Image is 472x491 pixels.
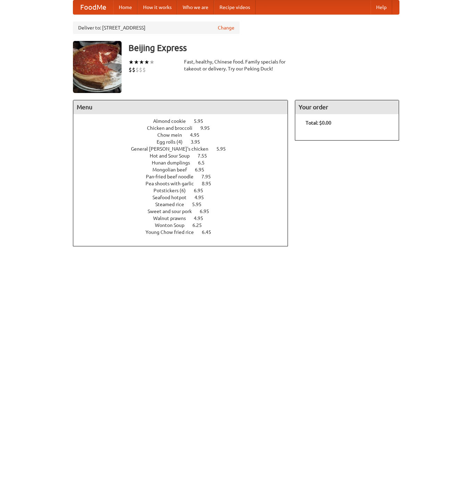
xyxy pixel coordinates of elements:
li: ★ [139,58,144,66]
span: 4.95 [190,132,206,138]
span: Young Chow fried rice [146,229,201,235]
a: Help [371,0,392,14]
span: Egg rolls (4) [157,139,190,145]
span: 8.95 [202,181,218,186]
div: Fast, healthy, Chinese food. Family specials for takeout or delivery. Try our Peking Duck! [184,58,288,72]
a: Almond cookie 5.95 [153,118,216,124]
h4: Menu [73,100,288,114]
span: 5.95 [194,118,210,124]
h3: Beijing Express [129,41,399,55]
span: Seafood hotpot [152,195,193,200]
a: Steamed rice 5.95 [155,202,214,207]
span: 5.95 [192,202,208,207]
a: Potstickers (6) 6.95 [154,188,216,193]
span: Chow mein [157,132,189,138]
span: 6.25 [192,222,209,228]
a: Egg rolls (4) 3.95 [157,139,213,145]
a: Wonton Soup 6.25 [155,222,215,228]
a: Mongolian beef 6.95 [152,167,217,172]
span: Walnut prawns [153,215,193,221]
a: Young Chow fried rice 6.45 [146,229,224,235]
a: Home [113,0,138,14]
a: Change [218,24,234,31]
span: Potstickers (6) [154,188,193,193]
span: Pea shoots with garlic [146,181,201,186]
a: Hot and Sour Soup 7.55 [150,153,220,159]
span: General [PERSON_NAME]'s chicken [131,146,215,152]
span: Sweet and sour pork [148,209,199,214]
span: Chicken and broccoli [147,125,199,131]
a: Hunan dumplings 6.5 [152,160,217,166]
span: 6.45 [202,229,218,235]
a: Seafood hotpot 4.95 [152,195,217,200]
span: Hunan dumplings [152,160,197,166]
b: Total: $0.00 [306,120,331,126]
span: 9.95 [200,125,217,131]
span: Mongolian beef [152,167,194,172]
li: ★ [129,58,134,66]
a: Chow mein 4.95 [157,132,212,138]
span: 7.55 [198,153,214,159]
span: 4.95 [194,195,211,200]
div: Deliver to: [STREET_ADDRESS] [73,22,240,34]
li: $ [129,66,132,74]
a: Walnut prawns 4.95 [153,215,216,221]
h4: Your order [295,100,399,114]
span: Almond cookie [153,118,193,124]
a: Chicken and broccoli 9.95 [147,125,223,131]
a: Sweet and sour pork 6.95 [148,209,222,214]
span: 3.95 [191,139,207,145]
a: Recipe videos [214,0,256,14]
img: angular.jpg [73,41,122,93]
span: 5.95 [216,146,233,152]
a: General [PERSON_NAME]'s chicken 5.95 [131,146,239,152]
a: Who we are [177,0,214,14]
span: Pan-fried beef noodle [146,174,200,179]
li: $ [132,66,135,74]
li: ★ [144,58,149,66]
a: How it works [138,0,177,14]
li: $ [139,66,142,74]
span: Wonton Soup [155,222,191,228]
span: 6.5 [198,160,212,166]
span: Steamed rice [155,202,191,207]
a: Pan-fried beef noodle 7.95 [146,174,224,179]
li: ★ [134,58,139,66]
li: ★ [149,58,155,66]
a: FoodMe [73,0,113,14]
span: 7.95 [201,174,218,179]
span: Hot and Sour Soup [150,153,197,159]
a: Pea shoots with garlic 8.95 [146,181,224,186]
span: 6.95 [200,209,216,214]
li: $ [142,66,146,74]
span: 6.95 [194,188,210,193]
li: $ [135,66,139,74]
span: 6.95 [195,167,211,172]
span: 4.95 [194,215,210,221]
